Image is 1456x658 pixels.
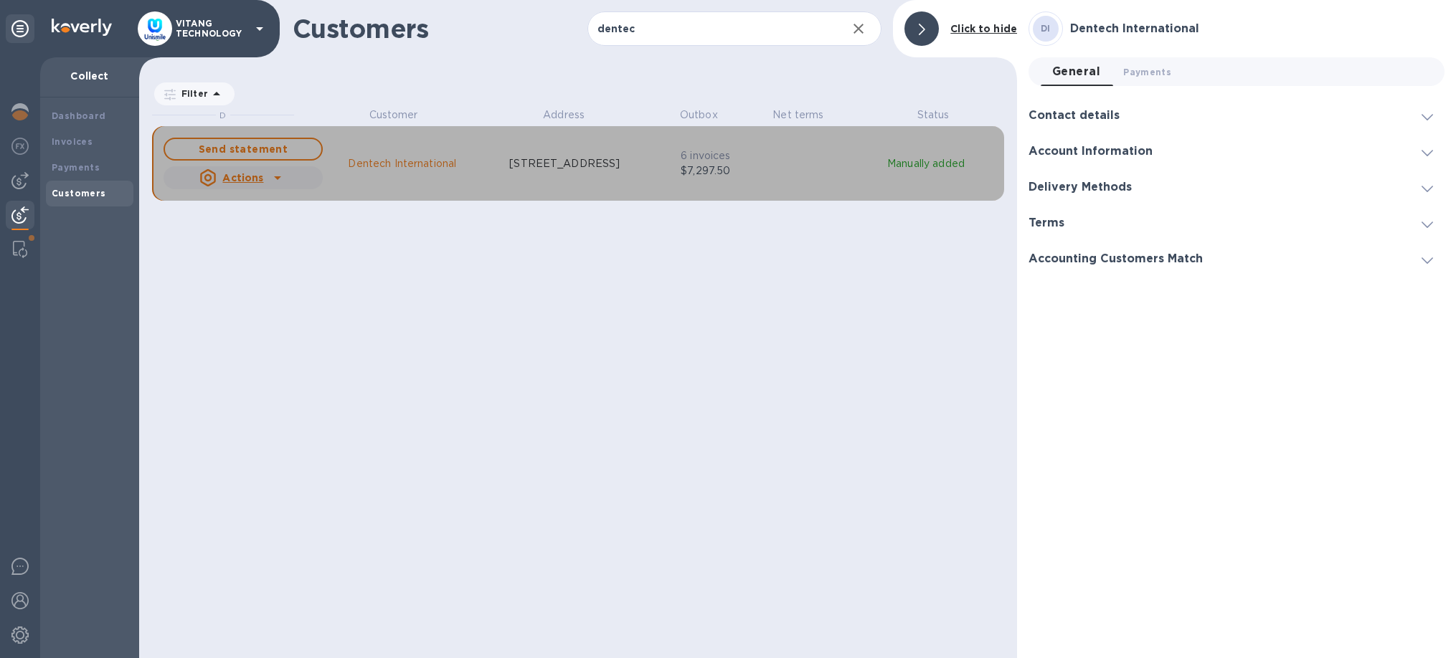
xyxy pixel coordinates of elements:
b: Click to hide [950,23,1017,34]
p: $7,297.50 [673,163,737,178]
div: grid [152,108,1017,654]
h1: Customers [293,14,587,44]
img: Foreign exchange [11,138,29,155]
h3: Terms [1029,216,1064,230]
p: Customer [323,108,465,123]
p: Collect [52,69,128,83]
b: Payments [52,162,100,173]
h3: Contact details [1029,109,1120,123]
b: DI [1041,23,1051,34]
p: [STREET_ADDRESS] [509,156,620,171]
p: Net terms [762,108,833,123]
b: Dashboard [52,110,106,121]
div: Unpin categories [6,14,34,43]
h3: Dentech International [1070,22,1445,36]
button: Send statement [164,138,323,161]
span: Send statement [176,140,310,158]
h3: Accounting Customers Match [1029,252,1203,266]
img: Logo [52,19,112,36]
span: D [219,110,226,120]
span: Payments [1123,65,1171,80]
p: Outbox [663,108,734,123]
p: 6 invoices [673,148,737,163]
p: Status [862,108,1004,123]
b: Customers [52,188,106,199]
p: Filter [176,87,208,100]
u: Actions [222,172,263,183]
p: Address [493,108,635,123]
b: Invoices [52,136,93,147]
button: Send statementActionsDentech International[STREET_ADDRESS]6 invoices$7,297.50Manually added [152,126,1004,201]
p: Manually added [856,156,996,171]
h3: Delivery Methods [1029,181,1132,194]
p: Dentech International [348,156,456,171]
h3: Account Information [1029,145,1153,158]
span: General [1052,62,1100,82]
p: VITANG TECHNOLOGY [176,19,247,39]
